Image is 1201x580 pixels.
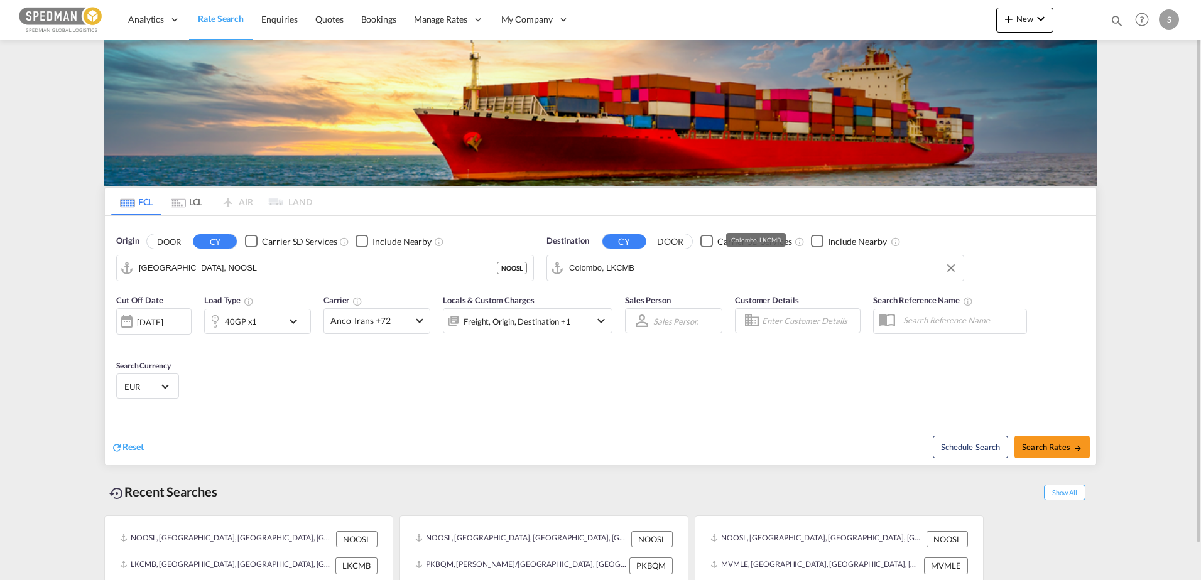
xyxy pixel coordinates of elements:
[1131,9,1153,30] span: Help
[336,531,378,547] div: NOOSL
[1022,442,1082,452] span: Search Rates
[109,486,124,501] md-icon: icon-backup-restore
[891,237,901,247] md-icon: Unchecked: Ignores neighbouring ports when fetching rates.Checked : Includes neighbouring ports w...
[120,557,332,574] div: LKCMB, Colombo, Sri Lanka, Indian Subcontinent, Asia Pacific
[873,295,973,305] span: Search Reference Name
[547,255,964,281] md-input-container: Colombo, LKCMB
[963,296,973,306] md-icon: Your search will be saved by the below given name
[501,13,553,26] span: My Company
[111,441,144,454] div: icon-refreshReset
[225,313,257,330] div: 40GP x1
[631,531,673,547] div: NOOSL
[116,308,192,335] div: [DATE]
[262,235,337,248] div: Carrier SD Services
[198,13,244,24] span: Rate Search
[139,259,497,277] input: Search by Port
[244,296,254,306] md-icon: icon-information-outline
[828,235,887,248] div: Include Nearby
[19,6,104,34] img: c12ca350ff1b11efb6b291369744d907.png
[924,557,968,574] div: MVMLE
[731,233,781,247] div: Colombo, LKCMB
[245,235,337,248] md-checkbox: Checkbox No Ink
[897,311,1026,330] input: Search Reference Name
[1073,444,1082,453] md-icon: icon-arrow-right
[497,262,527,274] div: NOOSL
[204,309,311,334] div: 40GP x1icon-chevron-down
[1159,9,1179,30] div: S
[339,237,349,247] md-icon: Unchecked: Search for CY (Container Yard) services for all selected carriers.Checked : Search for...
[1014,436,1090,458] button: Search Ratesicon-arrow-right
[795,237,805,247] md-icon: Unchecked: Search for CY (Container Yard) services for all selected carriers.Checked : Search for...
[762,311,856,330] input: Enter Customer Details
[111,188,161,215] md-tab-item: FCL
[372,235,432,248] div: Include Nearby
[122,441,144,452] span: Reset
[120,531,333,547] div: NOOSL, Oslo, Norway, Northern Europe, Europe
[625,295,671,305] span: Sales Person
[356,235,432,248] md-checkbox: Checkbox No Ink
[629,557,673,574] div: PKBQM
[315,14,343,24] span: Quotes
[443,295,535,305] span: Locals & Custom Charges
[161,188,212,215] md-tab-item: LCL
[415,557,626,574] div: PKBQM, Muhammad Bin Qasim/Karachi, Pakistan, Indian Subcontinent, Asia Pacific
[335,557,378,574] div: LKCMB
[464,313,571,330] div: Freight Origin Destination Factory Stuffing
[104,40,1097,186] img: LCL+%26+FCL+BACKGROUND.png
[361,14,396,24] span: Bookings
[443,308,612,333] div: Freight Origin Destination Factory Stuffingicon-chevron-down
[261,14,298,24] span: Enquiries
[933,436,1008,458] button: Note: By default Schedule search will only considerorigin ports, destination ports and cut off da...
[942,259,960,277] button: Clear Input
[116,295,163,305] span: Cut Off Date
[111,188,312,215] md-pagination-wrapper: Use the left and right arrow keys to navigate between tabs
[1044,485,1085,500] span: Show All
[137,316,163,328] div: [DATE]
[546,235,589,247] span: Destination
[811,235,887,248] md-checkbox: Checkbox No Ink
[927,531,968,547] div: NOOSL
[415,531,628,547] div: NOOSL, Oslo, Norway, Northern Europe, Europe
[352,296,362,306] md-icon: The selected Trucker/Carrierwill be displayed in the rate results If the rates are from another f...
[735,295,798,305] span: Customer Details
[710,531,923,547] div: NOOSL, Oslo, Norway, Northern Europe, Europe
[434,237,444,247] md-icon: Unchecked: Ignores neighbouring ports when fetching rates.Checked : Includes neighbouring ports w...
[1001,14,1048,24] span: New
[193,234,237,249] button: CY
[996,8,1053,33] button: icon-plus 400-fgNewicon-chevron-down
[123,377,172,395] md-select: Select Currency: € EUREuro
[1110,14,1124,28] md-icon: icon-magnify
[1001,11,1016,26] md-icon: icon-plus 400-fg
[1131,9,1159,31] div: Help
[710,557,921,574] div: MVMLE, Male, Maldives, Indian Subcontinent, Asia Pacific
[204,295,254,305] span: Load Type
[116,361,171,370] span: Search Currency
[104,478,222,506] div: Recent Searches
[648,234,692,249] button: DOOR
[116,333,126,350] md-datepicker: Select
[111,442,122,453] md-icon: icon-refresh
[116,235,139,247] span: Origin
[105,216,1096,465] div: Origin DOOR CY Checkbox No InkUnchecked: Search for CY (Container Yard) services for all selected...
[286,314,307,329] md-icon: icon-chevron-down
[128,13,164,26] span: Analytics
[1033,11,1048,26] md-icon: icon-chevron-down
[117,255,533,281] md-input-container: Oslo, NOOSL
[330,314,412,327] span: Anco Trans +72
[594,313,609,328] md-icon: icon-chevron-down
[323,295,362,305] span: Carrier
[1110,14,1124,33] div: icon-magnify
[700,235,792,248] md-checkbox: Checkbox No Ink
[147,234,191,249] button: DOOR
[717,235,792,248] div: Carrier SD Services
[414,13,467,26] span: Manage Rates
[652,312,700,330] md-select: Sales Person
[602,234,646,249] button: CY
[124,381,160,392] span: EUR
[569,259,957,277] input: Search by Port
